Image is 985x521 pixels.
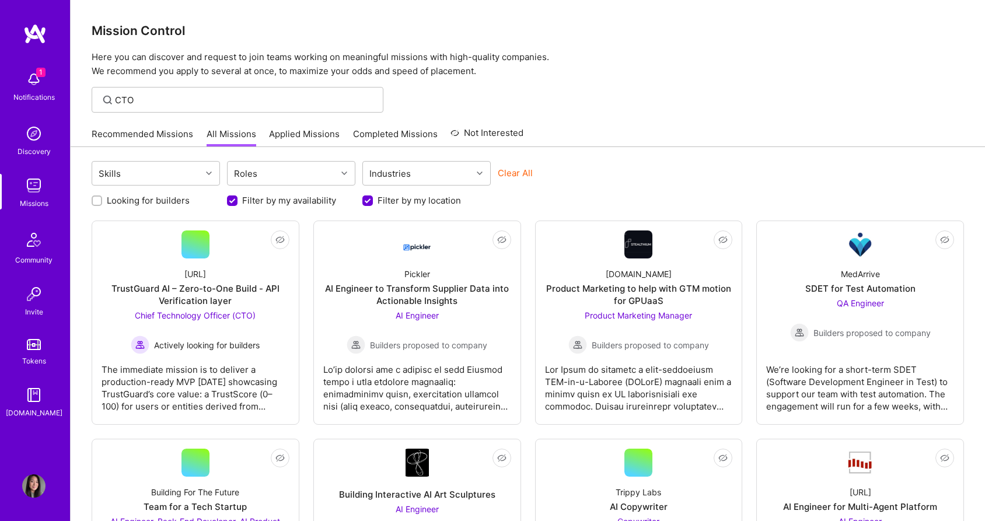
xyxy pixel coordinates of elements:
[23,23,47,44] img: logo
[275,453,285,463] i: icon EyeClosed
[269,128,340,147] a: Applied Missions
[498,167,533,179] button: Clear All
[497,453,507,463] i: icon EyeClosed
[370,339,487,351] span: Builders proposed to company
[96,165,124,182] div: Skills
[403,234,431,255] img: Company Logo
[154,339,260,351] span: Actively looking for builders
[20,197,48,209] div: Missions
[36,68,46,77] span: 1
[406,449,429,477] img: Company Logo
[92,128,193,147] a: Recommended Missions
[396,504,439,514] span: AI Engineer
[22,68,46,91] img: bell
[585,310,692,320] span: Product Marketing Manager
[102,282,289,307] div: TrustGuard AI – Zero-to-One Build - API Verification layer
[545,282,733,307] div: Product Marketing to help with GTM motion for GPUaaS
[92,23,964,38] h3: Mission Control
[206,170,212,176] i: icon Chevron
[102,354,289,412] div: The immediate mission is to deliver a production-ready MVP [DATE] showcasing TrustGuard’s core va...
[545,230,733,415] a: Company Logo[DOMAIN_NAME]Product Marketing to help with GTM motion for GPUaaSProduct Marketing Ma...
[497,235,507,244] i: icon EyeClosed
[783,501,937,513] div: AI Engineer for Multi-Agent Platform
[790,323,809,342] img: Builders proposed to company
[131,335,149,354] img: Actively looking for builders
[25,306,43,318] div: Invite
[624,230,652,258] img: Company Logo
[850,486,871,498] div: [URL]
[22,282,46,306] img: Invite
[151,486,239,498] div: Building For The Future
[846,450,874,475] img: Company Logo
[341,170,347,176] i: icon Chevron
[766,230,954,415] a: Company LogoMedArriveSDET for Test AutomationQA Engineer Builders proposed to companyBuilders pro...
[766,354,954,412] div: We’re looking for a short-term SDET (Software Development Engineer in Test) to support our team w...
[19,474,48,498] a: User Avatar
[837,298,884,308] span: QA Engineer
[366,165,414,182] div: Industries
[940,453,949,463] i: icon EyeClosed
[22,355,46,367] div: Tokens
[606,268,672,280] div: [DOMAIN_NAME]
[805,282,916,295] div: SDET for Test Automation
[15,254,53,266] div: Community
[378,194,461,207] label: Filter by my location
[610,501,668,513] div: AI Copywriter
[6,407,62,419] div: [DOMAIN_NAME]
[18,145,51,158] div: Discovery
[242,194,336,207] label: Filter by my availability
[22,122,46,145] img: discovery
[450,126,523,147] a: Not Interested
[13,91,55,103] div: Notifications
[718,453,728,463] i: icon EyeClosed
[353,128,438,147] a: Completed Missions
[22,383,46,407] img: guide book
[323,354,511,412] div: Lo’ip dolorsi ame c adipisc el sedd Eiusmod tempo i utla etdolore magnaaliq: enimadminimv quisn, ...
[27,339,41,350] img: tokens
[20,226,48,254] img: Community
[545,354,733,412] div: Lor Ipsum do sitametc a elit-seddoeiusm TEM-in-u-Laboree (DOLorE) magnaali enim a minimv quisn ex...
[616,486,661,498] div: Trippy Labs
[568,335,587,354] img: Builders proposed to company
[813,327,931,339] span: Builders proposed to company
[107,194,190,207] label: Looking for builders
[275,235,285,244] i: icon EyeClosed
[396,310,439,320] span: AI Engineer
[940,235,949,244] i: icon EyeClosed
[718,235,728,244] i: icon EyeClosed
[846,230,874,258] img: Company Logo
[477,170,483,176] i: icon Chevron
[144,501,247,513] div: Team for a Tech Startup
[92,50,964,78] p: Here you can discover and request to join teams working on meaningful missions with high-quality ...
[207,128,256,147] a: All Missions
[404,268,430,280] div: Pickler
[347,335,365,354] img: Builders proposed to company
[101,93,114,107] i: icon SearchGrey
[592,339,709,351] span: Builders proposed to company
[22,474,46,498] img: User Avatar
[184,268,206,280] div: [URL]
[231,165,260,182] div: Roles
[22,174,46,197] img: teamwork
[841,268,880,280] div: MedArrive
[323,230,511,415] a: Company LogoPicklerAI Engineer to Transform Supplier Data into Actionable InsightsAI Engineer Bui...
[115,94,375,106] input: Find Mission...
[323,282,511,307] div: AI Engineer to Transform Supplier Data into Actionable Insights
[339,488,495,501] div: Building Interactive AI Art Sculptures
[135,310,256,320] span: Chief Technology Officer (CTO)
[102,230,289,415] a: [URL]TrustGuard AI – Zero-to-One Build - API Verification layerChief Technology Officer (CTO) Act...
